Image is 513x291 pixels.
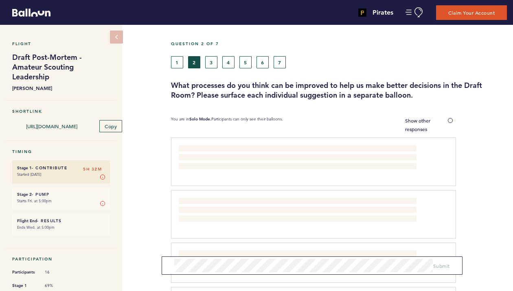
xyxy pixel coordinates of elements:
[256,56,269,68] button: 6
[12,149,110,154] h5: Timing
[45,269,69,275] span: 16
[17,165,32,171] small: Stage 1
[12,41,110,46] h5: Flight
[17,172,41,177] time: Started [DATE]
[171,41,507,46] h5: Question 2 of 7
[189,116,211,122] b: Solo Mode.
[406,7,424,18] button: Manage Account
[188,56,200,68] button: 2
[45,283,69,289] span: 69%
[17,192,105,197] h6: - Pump
[12,53,110,82] h1: Draft Post-Mortem - Amateur Scouting Leadership
[436,5,507,20] button: Claim Your Account
[239,56,252,68] button: 5
[433,263,450,269] span: Submit
[12,9,50,17] svg: Balloon
[405,117,430,132] span: Show other responses
[105,123,117,129] span: Copy
[179,251,417,266] span: Being asked to be reliant on and aware of the model grade when we are ranking players in our exer...
[274,56,286,68] button: 7
[17,218,105,223] h6: - Results
[179,199,413,221] span: Would politely eliminate those from the room who are not DIRECTLY involved in or impacted the dra...
[83,165,102,173] span: 5H 32M
[433,262,450,270] button: Submit
[12,282,37,290] span: Stage 1
[17,225,55,230] time: Ends Wed. at 5:00pm
[171,116,283,133] p: You are in Participants can only see their balloons.
[17,198,52,203] time: Starts Fri. at 5:00pm
[205,56,217,68] button: 3
[171,81,507,100] h3: What processes do you think can be improved to help us make better decisions in the Draft Room? P...
[12,109,110,114] h5: Shortlink
[17,218,37,223] small: Flight End
[99,120,122,132] button: Copy
[12,268,37,276] span: Participants
[12,84,110,92] b: [PERSON_NAME]
[373,8,393,18] h4: Pirates
[6,8,50,17] a: Balloon
[222,56,235,68] button: 4
[171,56,183,68] button: 1
[179,146,415,169] span: Would suggest grabbing an extra 30 min to an hour and providing the opportunity for each Regional...
[17,192,32,197] small: Stage 2
[17,165,105,171] h6: - Contribute
[12,256,110,262] h5: Participation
